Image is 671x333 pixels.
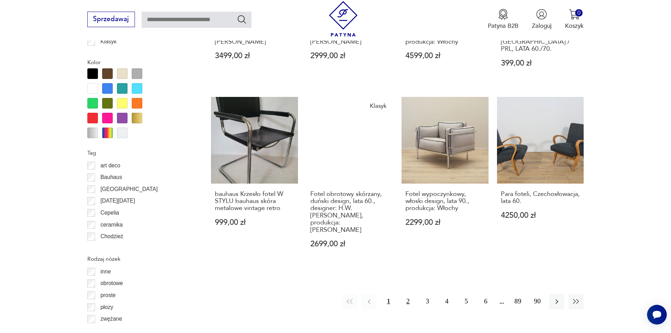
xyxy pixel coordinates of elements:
[405,219,485,226] p: 2299,00 zł
[405,24,485,45] h3: Fotel wypoczynkowy, włoski design, lata 70., produkcja: Włochy
[501,60,580,67] p: 399,00 zł
[100,220,123,229] p: ceramika
[488,9,518,30] a: Ikona medaluPatyna B2B
[439,294,454,309] button: 4
[100,196,135,205] p: [DATE][DATE]
[532,22,552,30] p: Zaloguj
[87,58,191,67] p: Kolor
[215,52,294,60] p: 3499,00 zł
[501,212,580,219] p: 4250,00 zł
[405,52,485,60] p: 4599,00 zł
[100,291,116,300] p: proste
[100,244,122,253] p: Ćmielów
[310,240,390,248] p: 2699,00 zł
[87,12,135,27] button: Sprzedawaj
[565,9,584,30] button: 0Koszyk
[310,24,390,45] h3: Fotel tekowy, duński design, lata 70., produkcja: [PERSON_NAME]
[306,97,393,264] a: KlasykFotel obrotowy skórzany, duński design, lata 60., designer: H.W. Klein, produkcja: BraminFo...
[647,305,667,325] iframe: Smartsupp widget button
[420,294,435,309] button: 3
[459,294,474,309] button: 5
[100,173,122,182] p: Bauhaus
[215,191,294,212] h3: bauhaus Krzesło fotel W STYLU bauhaus skóra metalowe vintage retro
[488,9,518,30] button: Patyna B2B
[87,17,135,23] a: Sprzedawaj
[400,294,416,309] button: 2
[565,22,584,30] p: Koszyk
[498,9,509,20] img: Ikona medalu
[87,254,191,264] p: Rodzaj nóżek
[536,9,547,20] img: Ikonka użytkownika
[100,279,123,288] p: obrotowe
[478,294,493,309] button: 6
[100,303,113,312] p: płozy
[405,191,485,212] h3: Fotel wypoczynkowy, włoski design, lata 90., produkcja: Włochy
[501,191,580,205] h3: Para foteli, Czechosłowacja, lata 60.
[575,9,583,17] div: 0
[100,208,119,217] p: Cepelia
[532,9,552,30] button: Zaloguj
[501,24,580,53] h3: Fotel KLUBOWY, tradycyjny, patyczak, [GEOGRAPHIC_DATA] / PRL, LATA 60./70.
[87,148,191,158] p: Tag
[381,294,396,309] button: 1
[215,24,294,45] h3: [PERSON_NAME], włoski design, lata 70., produkcja: [PERSON_NAME]
[100,161,120,170] p: art deco
[100,185,157,194] p: [GEOGRAPHIC_DATA]
[100,37,117,46] p: Klasyk
[402,97,489,264] a: Fotel wypoczynkowy, włoski design, lata 90., produkcja: WłochyFotel wypoczynkowy, włoski design, ...
[211,97,298,264] a: bauhaus Krzesło fotel W STYLU bauhaus skóra metalowe vintage retrobauhaus Krzesło fotel W STYLU b...
[310,191,390,234] h3: Fotel obrotowy skórzany, duński design, lata 60., designer: H.W. [PERSON_NAME], produkcja: [PERSO...
[100,314,122,323] p: zwężane
[100,267,111,276] p: inne
[530,294,545,309] button: 90
[100,232,123,241] p: Chodzież
[488,22,518,30] p: Patyna B2B
[569,9,580,20] img: Ikona koszyka
[325,1,361,37] img: Patyna - sklep z meblami i dekoracjami vintage
[497,97,584,264] a: Para foteli, Czechosłowacja, lata 60.Para foteli, Czechosłowacja, lata 60.4250,00 zł
[310,52,390,60] p: 2999,00 zł
[510,294,526,309] button: 89
[237,14,247,24] button: Szukaj
[215,219,294,226] p: 999,00 zł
